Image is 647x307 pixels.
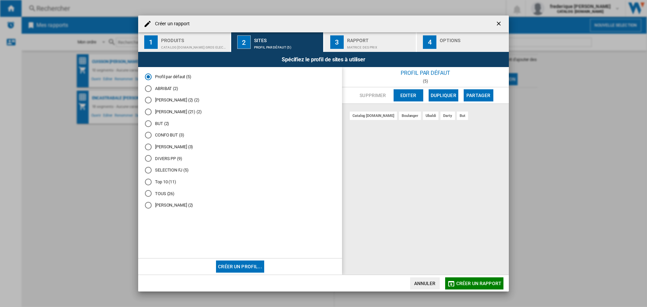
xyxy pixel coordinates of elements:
[358,89,388,101] button: Supprimer
[152,21,190,27] h4: Créer un rapport
[161,35,227,42] div: Produits
[145,155,335,162] md-radio-button: DIVERS PP (9)
[237,35,251,49] div: 2
[423,112,438,120] div: ubaldi
[417,32,509,52] button: 4 Options
[145,179,335,185] md-radio-button: Top 10 (11)
[342,79,509,84] div: (5)
[440,112,455,120] div: darty
[145,74,335,80] md-radio-button: Profil par défaut (5)
[145,109,335,115] md-radio-button: BOULANGER (21) (2)
[347,42,413,49] div: Matrice des prix
[342,67,509,79] div: Profil par défaut
[138,52,509,67] div: Spécifiez le profil de sites à utiliser
[456,281,501,286] span: Créer un rapport
[423,35,436,49] div: 4
[161,42,227,49] div: CATALOG [DOMAIN_NAME]:Gros electroménager
[145,85,335,92] md-radio-button: ABRIBAT (2)
[399,112,421,120] div: boulanger
[350,112,397,120] div: catalog [DOMAIN_NAME]
[330,35,344,49] div: 3
[324,32,417,52] button: 3 Rapport Matrice des prix
[216,260,264,273] button: Créer un profil...
[144,35,158,49] div: 1
[145,167,335,174] md-radio-button: SELECTION FJ (5)
[138,32,231,52] button: 1 Produits CATALOG [DOMAIN_NAME]:Gros electroménager
[394,89,423,101] button: Editer
[145,190,335,197] md-radio-button: TOUS (26)
[145,202,335,209] md-radio-button: UBALDI (2)
[231,32,324,52] button: 2 Sites Profil par défaut (5)
[440,35,506,42] div: Options
[429,89,458,101] button: Dupliquer
[145,144,335,150] md-radio-button: DARTY (3)
[145,120,335,127] md-radio-button: BUT (2)
[145,132,335,139] md-radio-button: CONFO BUT (3)
[254,42,320,49] div: Profil par défaut (5)
[464,89,493,101] button: Partager
[347,35,413,42] div: Rapport
[254,35,320,42] div: Sites
[410,277,440,289] button: Annuler
[145,97,335,103] md-radio-button: BOULANGER (2) (2)
[495,20,503,28] ng-md-icon: getI18NText('BUTTONS.CLOSE_DIALOG')
[457,112,468,120] div: but
[445,277,503,289] button: Créer un rapport
[493,17,506,31] button: getI18NText('BUTTONS.CLOSE_DIALOG')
